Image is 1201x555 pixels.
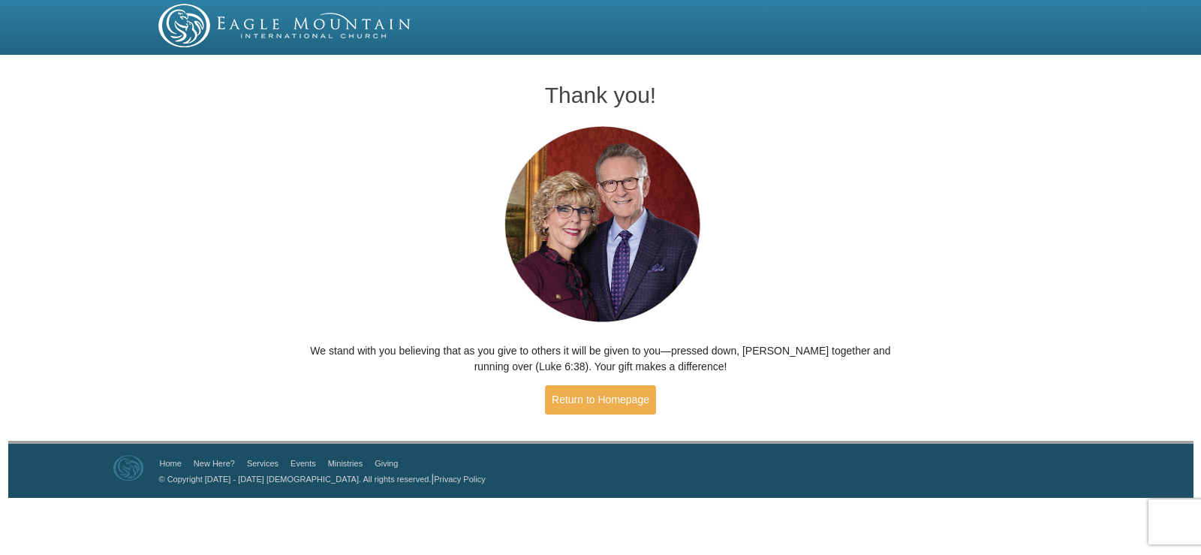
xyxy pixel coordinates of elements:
p: | [154,471,486,487]
a: © Copyright [DATE] - [DATE] [DEMOGRAPHIC_DATA]. All rights reserved. [159,475,432,484]
a: Ministries [328,459,363,468]
a: Services [247,459,278,468]
img: Eagle Mountain International Church [113,455,143,481]
a: Home [160,459,182,468]
a: Events [290,459,316,468]
img: Pastors George and Terri Pearsons [490,122,712,328]
a: Privacy Policy [434,475,485,484]
a: Giving [375,459,398,468]
a: New Here? [194,459,235,468]
p: We stand with you believing that as you give to others it will be given to you—pressed down, [PER... [309,343,893,375]
img: EMIC [158,4,412,47]
h1: Thank you! [309,83,893,107]
a: Return to Homepage [545,385,656,415]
